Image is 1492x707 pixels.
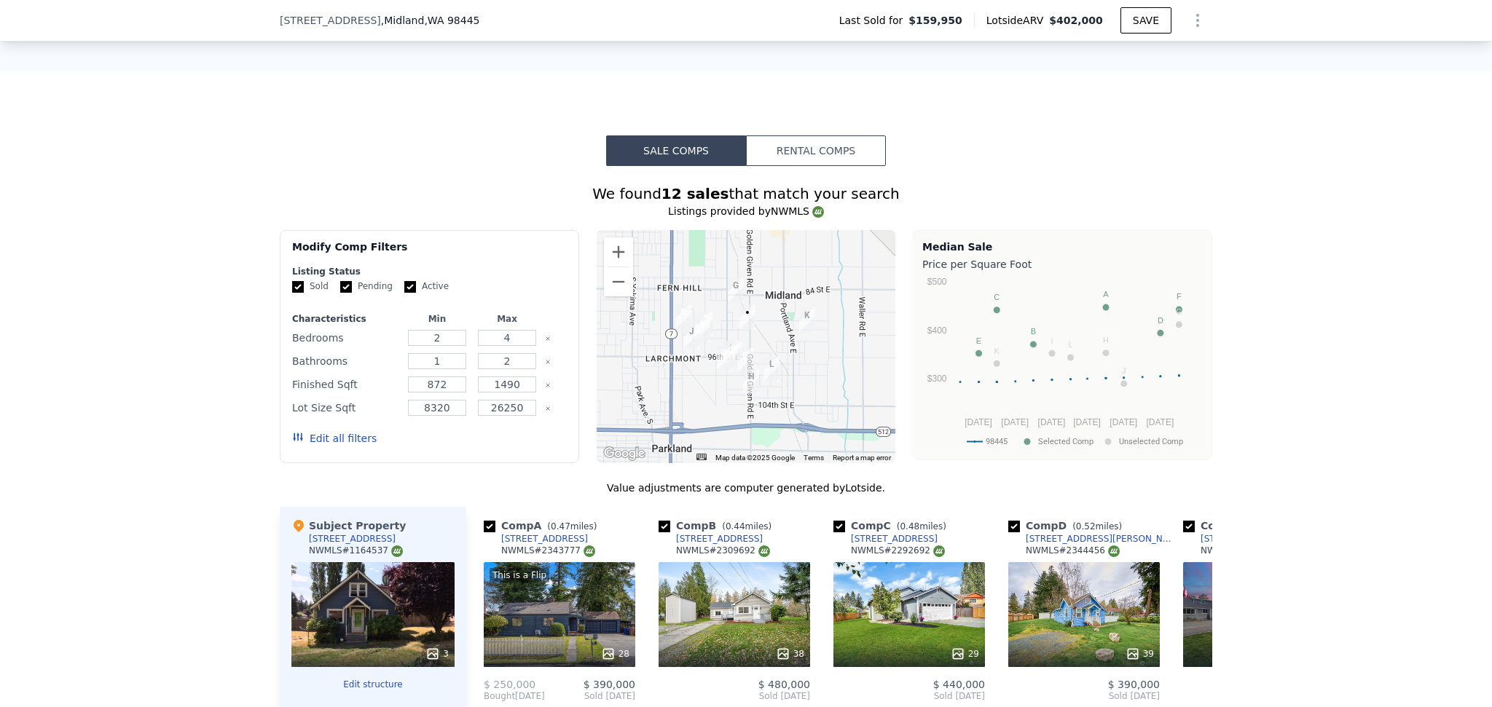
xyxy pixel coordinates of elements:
div: NWMLS # 1164537 [309,545,403,557]
span: $ 250,000 [484,679,535,690]
div: Characteristics [292,313,399,325]
div: Finished Sqft [292,374,399,395]
img: NWMLS Logo [584,545,595,557]
div: Comp D [1008,518,1128,533]
text: $300 [927,374,947,384]
button: Clear [545,382,551,388]
div: 9306 E D St [694,317,710,342]
text: [DATE] [965,417,992,427]
div: 9917 14th Ave E [763,357,780,382]
text: [DATE] [1110,417,1137,427]
a: [STREET_ADDRESS][PERSON_NAME] [1008,533,1177,545]
div: [STREET_ADDRESS] [501,533,588,545]
text: A [1103,290,1109,299]
span: $ 390,000 [1108,679,1160,690]
text: K [994,347,1000,355]
div: [STREET_ADDRESS] [851,533,938,545]
span: Map data ©2025 Google [715,454,795,462]
div: [STREET_ADDRESS][PERSON_NAME] [1026,533,1177,545]
div: Comp C [833,518,952,533]
a: [STREET_ADDRESS] [1183,533,1287,545]
div: Comp B [659,518,777,533]
img: NWMLS Logo [758,545,770,557]
span: 0.48 [900,521,919,532]
svg: A chart. [922,274,1203,457]
text: J [1122,366,1126,375]
span: $ 480,000 [758,679,810,690]
button: Keyboard shortcuts [696,454,707,460]
span: , Midland [381,13,480,28]
button: Edit structure [291,679,455,690]
div: Comp A [484,518,602,533]
span: $159,950 [908,13,962,28]
text: [DATE] [1073,417,1101,427]
img: NWMLS Logo [1108,545,1120,557]
a: [STREET_ADDRESS] [833,533,938,545]
button: Show Options [1183,6,1212,35]
div: 38 [776,647,804,661]
div: NWMLS # 2292692 [851,545,945,557]
text: [DATE] [1038,417,1066,427]
div: We found that match your search [280,183,1212,204]
text: $400 [927,325,947,336]
button: Clear [545,406,551,411]
div: Lot Size Sqft [292,398,399,418]
div: Bathrooms [292,351,399,371]
div: 1017 98th Street Ct E [737,348,753,373]
input: Sold [292,281,304,293]
div: 9033 A St [675,305,691,330]
a: Terms [804,454,824,462]
text: L [1068,340,1072,349]
img: NWMLS Logo [391,545,403,557]
div: Listing Status [292,266,567,277]
div: NWMLS # 2309692 [676,545,770,557]
div: NWMLS # 2343777 [501,545,595,557]
div: 39 [1126,647,1154,661]
span: ( miles) [716,521,777,532]
a: [STREET_ADDRESS] [484,533,588,545]
span: 0.52 [1076,521,1096,532]
button: SAVE [1120,7,1171,33]
text: I [1051,336,1053,345]
div: 9115 E D St [697,311,713,336]
text: G [1176,307,1182,316]
div: Bedrooms [292,328,399,348]
div: Subject Property [291,518,406,533]
span: $ 440,000 [933,679,985,690]
span: Bought [484,690,515,702]
label: Active [404,280,449,293]
text: [DATE] [1146,417,1174,427]
span: Sold [DATE] [1008,690,1160,702]
div: Price per Square Foot [922,254,1203,274]
div: 28 [601,647,629,661]
text: Selected Comp [1038,437,1094,446]
a: Report a map error [833,454,891,462]
img: NWMLS Logo [933,545,945,557]
div: 3 [425,647,449,661]
div: Value adjustments are computer generated by Lotside . [280,481,1212,495]
span: $ 390,000 [584,679,635,690]
button: Clear [545,336,551,341]
span: $402,000 [1049,15,1103,26]
img: NWMLS Logo [812,206,824,218]
span: Lotside ARV [986,13,1049,28]
text: F [1177,292,1182,301]
div: 9402 E B St [683,324,699,349]
div: 9034 Golden Given Rd E [739,305,755,330]
text: 98445 [986,437,1008,446]
div: Modify Comp Filters [292,240,567,266]
img: Google [600,444,648,463]
text: [DATE] [1001,417,1029,427]
span: 0.44 [726,521,745,532]
button: Zoom in [604,237,633,266]
div: [DATE] [484,690,545,702]
div: 822 97th St E [723,341,739,366]
label: Pending [340,280,393,293]
button: Zoom out [604,267,633,296]
button: Rental Comps [746,135,886,166]
button: Sale Comps [606,135,746,166]
div: Comp E [1183,518,1301,533]
input: Active [404,281,416,293]
button: Clear [545,359,551,365]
